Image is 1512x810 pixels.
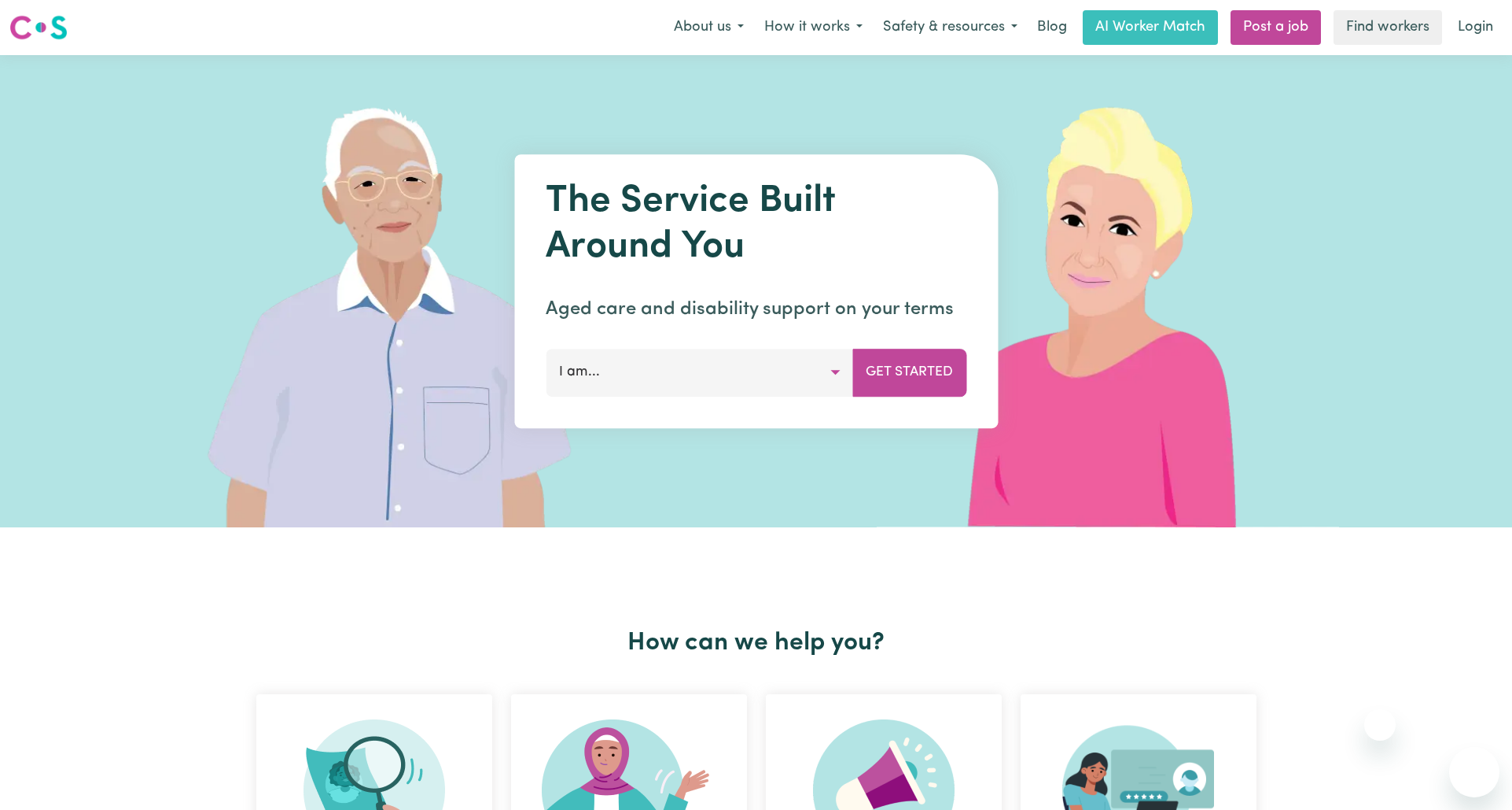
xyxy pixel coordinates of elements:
[9,13,68,42] img: Careseekers logo
[754,11,873,44] button: How it works
[1231,10,1321,45] a: Post a job
[247,628,1266,658] h2: How can we help you?
[546,179,966,270] h1: The Service Built Around You
[664,11,754,44] button: About us
[1334,10,1442,45] a: Find workers
[852,349,966,396] button: Get Started
[9,9,68,46] a: Careseekers logo
[1364,709,1396,741] iframe: Close message
[873,11,1028,44] button: Safety & resources
[546,295,966,324] p: Aged care and disability support on your terms
[1448,10,1503,45] a: Login
[1083,10,1218,45] a: AI Worker Match
[1028,10,1076,45] a: Blog
[1449,747,1499,797] iframe: Button to launch messaging window
[546,349,853,396] button: I am...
